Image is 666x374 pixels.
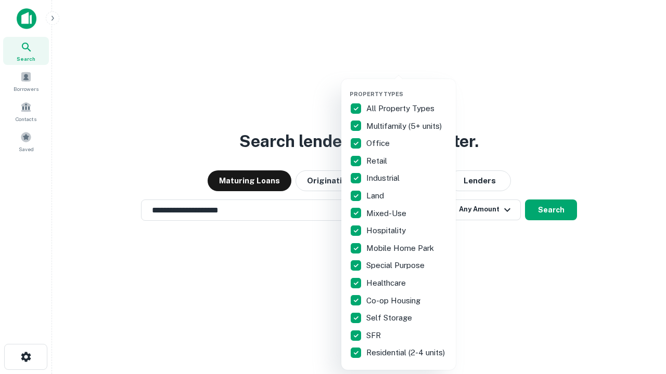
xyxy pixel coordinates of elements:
p: Hospitality [366,224,408,237]
p: Healthcare [366,277,408,289]
p: Industrial [366,172,402,184]
p: Retail [366,155,389,167]
p: Mobile Home Park [366,242,436,255]
p: Co-op Housing [366,295,422,307]
p: Mixed-Use [366,207,408,220]
p: Land [366,190,386,202]
p: Multifamily (5+ units) [366,120,444,132]
p: All Property Types [366,102,437,115]
p: Residential (2-4 units) [366,346,447,359]
p: Office [366,137,392,150]
p: Special Purpose [366,259,427,272]
p: SFR [366,329,383,342]
span: Property Types [350,91,403,97]
p: Self Storage [366,312,414,324]
iframe: Chat Widget [614,291,666,341]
